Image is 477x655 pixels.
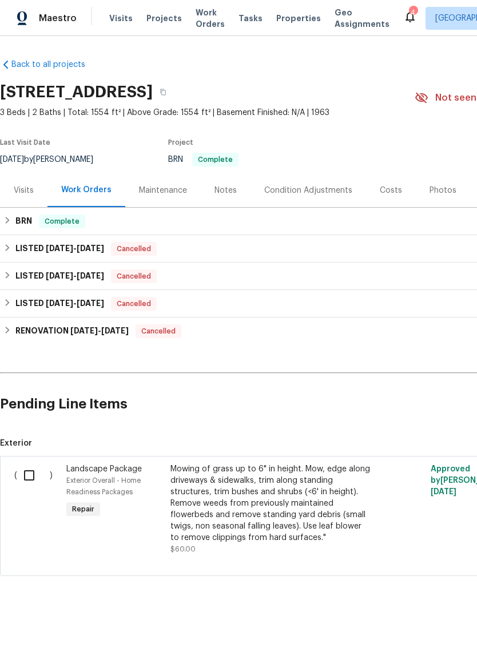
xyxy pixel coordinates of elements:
[335,7,389,30] span: Geo Assignments
[15,324,129,338] h6: RENOVATION
[112,243,156,255] span: Cancelled
[170,546,196,553] span: $60.00
[14,185,34,196] div: Visits
[67,503,99,515] span: Repair
[11,460,63,558] div: ( )
[112,298,156,309] span: Cancelled
[46,272,73,280] span: [DATE]
[276,13,321,24] span: Properties
[15,297,104,311] h6: LISTED
[146,13,182,24] span: Projects
[264,185,352,196] div: Condition Adjustments
[112,271,156,282] span: Cancelled
[15,242,104,256] h6: LISTED
[70,327,129,335] span: -
[137,325,180,337] span: Cancelled
[430,185,456,196] div: Photos
[153,82,173,102] button: Copy Address
[46,244,104,252] span: -
[15,269,104,283] h6: LISTED
[170,463,372,543] div: Mowing of grass up to 6" in height. Mow, edge along driveways & sidewalks, trim along standing st...
[139,185,187,196] div: Maintenance
[409,7,417,18] div: 4
[39,13,77,24] span: Maestro
[196,7,225,30] span: Work Orders
[168,139,193,146] span: Project
[46,272,104,280] span: -
[101,327,129,335] span: [DATE]
[238,14,263,22] span: Tasks
[70,327,98,335] span: [DATE]
[193,156,237,163] span: Complete
[109,13,133,24] span: Visits
[66,477,141,495] span: Exterior Overall - Home Readiness Packages
[66,465,142,473] span: Landscape Package
[168,156,238,164] span: BRN
[46,244,73,252] span: [DATE]
[61,184,112,196] div: Work Orders
[77,272,104,280] span: [DATE]
[214,185,237,196] div: Notes
[431,488,456,496] span: [DATE]
[77,299,104,307] span: [DATE]
[77,244,104,252] span: [DATE]
[380,185,402,196] div: Costs
[40,216,84,227] span: Complete
[46,299,73,307] span: [DATE]
[46,299,104,307] span: -
[15,215,32,228] h6: BRN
